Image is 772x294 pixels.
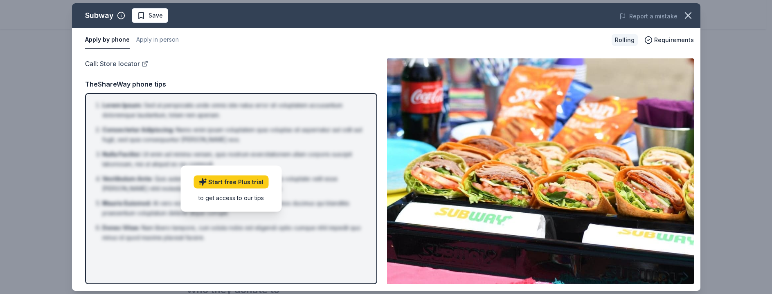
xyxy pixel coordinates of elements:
div: Rolling [612,34,638,46]
span: Vestibulum Ante : [102,175,153,182]
span: Lorem Ipsum : [102,102,142,109]
img: Image for Subway [387,58,694,284]
a: Store locator [100,58,148,69]
a: Start free Plus trial [194,175,268,188]
button: Apply in person [136,31,179,49]
button: Report a mistake [619,11,677,21]
span: Save [149,11,163,20]
div: TheShareWay phone tips [85,79,377,89]
button: Apply by phone [85,31,130,49]
div: Subway [85,9,114,22]
span: Donec Vitae : [102,224,140,231]
button: Save [132,8,168,23]
span: Consectetur Adipiscing : [102,126,174,133]
li: At vero eos et accusamus et iusto odio dignissimos ducimus qui blanditiis praesentium voluptatum ... [102,198,365,218]
button: Requirements [644,35,694,45]
li: Sed ut perspiciatis unde omnis iste natus error sit voluptatem accusantium doloremque laudantium,... [102,100,365,120]
span: Requirements [654,35,694,45]
span: Mauris Euismod : [102,200,151,207]
span: Nulla Facilisi : [102,151,141,158]
div: Call : [85,58,377,69]
li: Quis autem vel eum iure reprehenderit qui in ea voluptate velit esse [PERSON_NAME] nihil molestia... [102,174,365,194]
li: Ut enim ad minima veniam, quis nostrum exercitationem ullam corporis suscipit laboriosam, nisi ut... [102,149,365,169]
li: Nam libero tempore, cum soluta nobis est eligendi optio cumque nihil impedit quo minus id quod ma... [102,223,365,243]
div: to get access to our tips [194,193,268,202]
li: Nemo enim ipsam voluptatem quia voluptas sit aspernatur aut odit aut fugit, sed quia consequuntur... [102,125,365,145]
